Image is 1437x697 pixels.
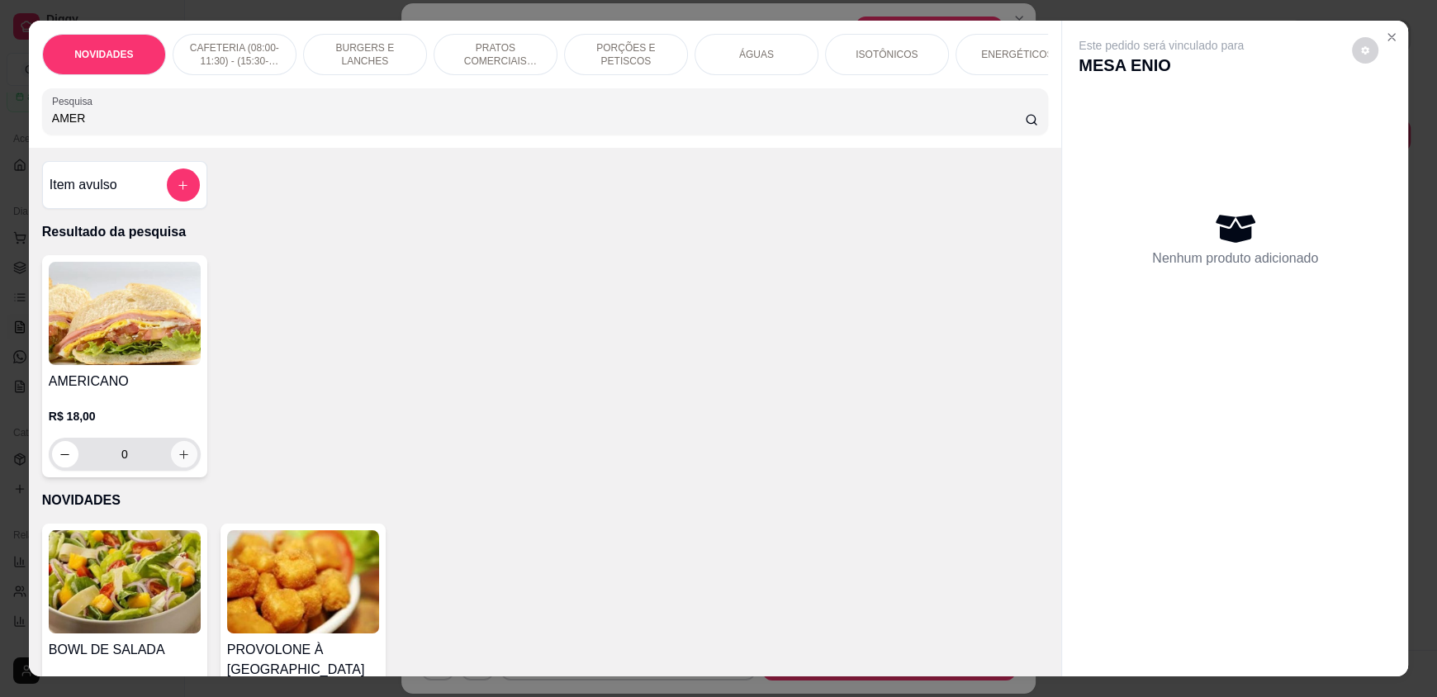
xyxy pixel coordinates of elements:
[856,48,918,61] p: ISOTÔNICOS
[317,41,413,68] p: BURGERS E LANCHES
[52,94,98,108] label: Pesquisa
[49,262,201,365] img: product-image
[49,640,201,660] h4: BOWL DE SALADA
[42,222,1048,242] p: Resultado da pesquisa
[578,41,674,68] p: PORÇÕES E PETISCOS
[171,441,197,467] button: increase-product-quantity
[42,491,1048,510] p: NOVIDADES
[49,408,201,424] p: R$ 18,00
[981,48,1053,61] p: ENERGÉTICOS
[448,41,543,68] p: PRATOS COMERCIAIS (11:30-15:30)
[1378,24,1405,50] button: Close
[1079,37,1244,54] p: Este pedido será vinculado para
[227,530,379,633] img: product-image
[1152,249,1318,268] p: Nenhum produto adicionado
[52,441,78,467] button: decrease-product-quantity
[1079,54,1244,77] p: MESA ENIO
[227,640,379,680] h4: PROVOLONE À [GEOGRAPHIC_DATA]
[50,175,117,195] h4: Item avulso
[1352,37,1378,64] button: decrease-product-quantity
[49,372,201,391] h4: AMERICANO
[49,530,201,633] img: product-image
[187,41,282,68] p: CAFETERIA (08:00-11:30) - (15:30-18:00)
[739,48,774,61] p: ÁGUAS
[52,110,1026,126] input: Pesquisa
[74,48,133,61] p: NOVIDADES
[167,168,200,202] button: add-separate-item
